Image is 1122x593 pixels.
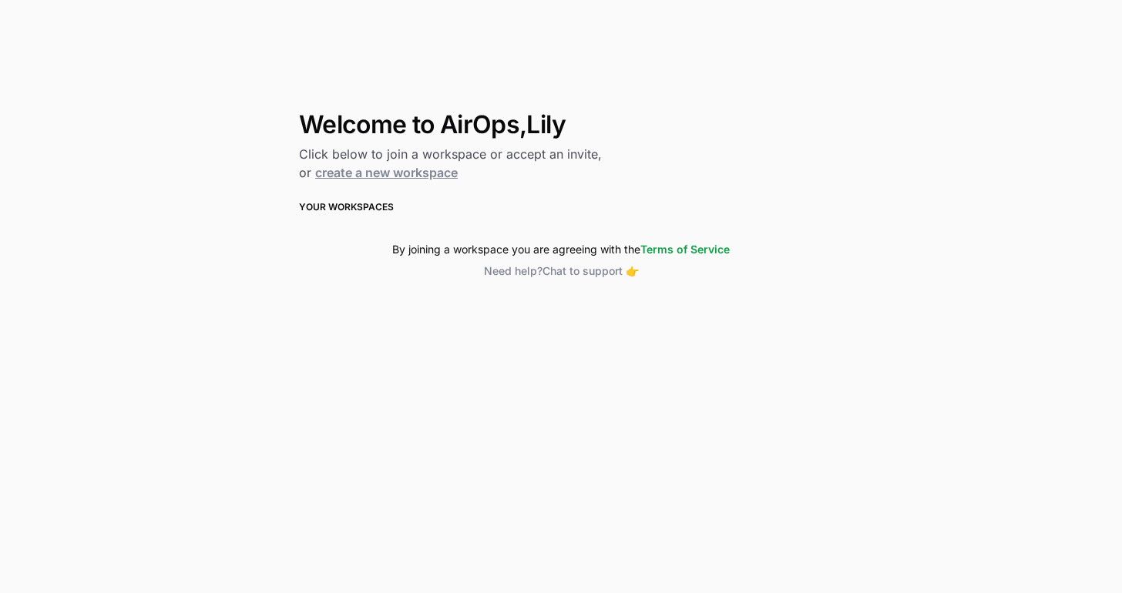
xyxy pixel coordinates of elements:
[299,145,823,182] h2: Click below to join a workspace or accept an invite, or
[299,111,823,139] h1: Welcome to AirOps, Lily
[543,264,639,277] span: Chat to support 👉
[315,165,458,180] a: create a new workspace
[484,264,543,277] span: Need help?
[640,243,730,256] a: Terms of Service
[299,263,823,279] button: Need help?Chat to support 👉
[299,242,823,257] div: By joining a workspace you are agreeing with the
[299,200,823,214] h3: Your Workspaces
